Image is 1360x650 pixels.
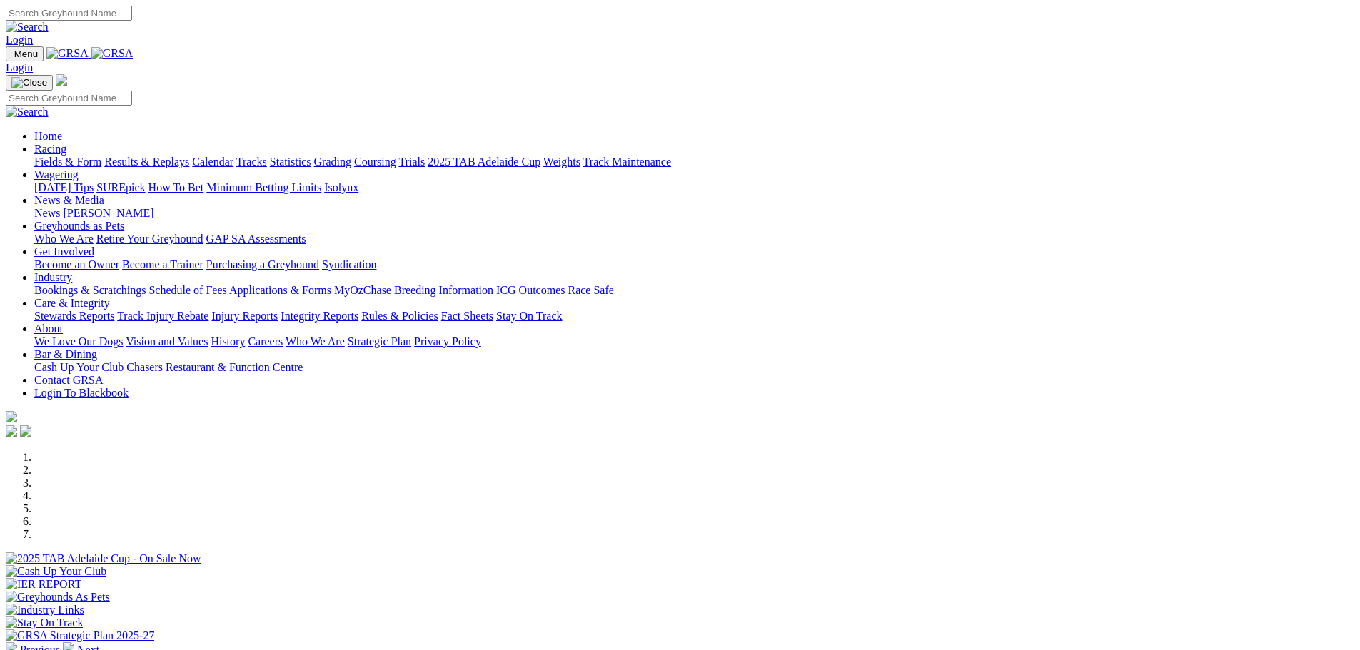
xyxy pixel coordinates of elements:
a: 2025 TAB Adelaide Cup [428,156,540,168]
a: Privacy Policy [414,335,481,347]
input: Search [6,6,132,21]
div: News & Media [34,207,1354,220]
a: Schedule of Fees [148,284,226,296]
a: Minimum Betting Limits [206,181,321,193]
a: Syndication [322,258,376,270]
a: How To Bet [148,181,204,193]
img: logo-grsa-white.png [6,411,17,422]
img: Greyhounds As Pets [6,591,110,604]
span: Menu [14,49,38,59]
input: Search [6,91,132,106]
a: Track Maintenance [583,156,671,168]
img: GRSA Strategic Plan 2025-27 [6,629,154,642]
a: Login To Blackbook [34,387,129,399]
a: Fields & Form [34,156,101,168]
a: Trials [398,156,425,168]
a: Race Safe [568,284,613,296]
a: Login [6,61,33,73]
a: Contact GRSA [34,374,103,386]
a: Stay On Track [496,310,562,322]
a: Who We Are [286,335,345,347]
img: GRSA [91,47,134,60]
a: Results & Replays [104,156,189,168]
a: Tracks [236,156,267,168]
a: SUREpick [96,181,145,193]
a: Get Involved [34,245,94,258]
a: Greyhounds as Pets [34,220,124,232]
a: Purchasing a Greyhound [206,258,319,270]
div: Greyhounds as Pets [34,233,1354,245]
button: Toggle navigation [6,75,53,91]
a: We Love Our Dogs [34,335,123,347]
a: Become a Trainer [122,258,203,270]
a: Industry [34,271,72,283]
a: Statistics [270,156,311,168]
button: Toggle navigation [6,46,44,61]
a: Track Injury Rebate [117,310,208,322]
a: Bookings & Scratchings [34,284,146,296]
a: MyOzChase [334,284,391,296]
a: Careers [248,335,283,347]
a: Bar & Dining [34,348,97,360]
div: Care & Integrity [34,310,1354,323]
img: Search [6,21,49,34]
a: Retire Your Greyhound [96,233,203,245]
div: Bar & Dining [34,361,1354,374]
a: About [34,323,63,335]
img: logo-grsa-white.png [56,74,67,86]
a: Who We Are [34,233,94,245]
a: Applications & Forms [229,284,331,296]
a: News [34,207,60,219]
a: Isolynx [324,181,358,193]
img: Stay On Track [6,616,83,629]
img: facebook.svg [6,425,17,437]
img: twitter.svg [20,425,31,437]
a: Integrity Reports [281,310,358,322]
a: Login [6,34,33,46]
a: Racing [34,143,66,155]
a: Injury Reports [211,310,278,322]
a: Strategic Plan [348,335,411,347]
div: Wagering [34,181,1354,194]
a: Coursing [354,156,396,168]
img: Close [11,77,47,88]
a: [DATE] Tips [34,181,94,193]
a: Stewards Reports [34,310,114,322]
a: Cash Up Your Club [34,361,124,373]
a: Become an Owner [34,258,119,270]
a: Weights [543,156,580,168]
div: Industry [34,284,1354,297]
a: Care & Integrity [34,297,110,309]
img: Cash Up Your Club [6,565,106,578]
a: History [211,335,245,347]
a: News & Media [34,194,104,206]
img: GRSA [46,47,89,60]
img: Industry Links [6,604,84,616]
a: Vision and Values [126,335,208,347]
img: IER REPORT [6,578,81,591]
a: Rules & Policies [361,310,438,322]
a: Fact Sheets [441,310,493,322]
a: Chasers Restaurant & Function Centre [126,361,303,373]
a: Wagering [34,168,79,181]
a: Grading [314,156,351,168]
a: Calendar [192,156,233,168]
img: Search [6,106,49,118]
a: GAP SA Assessments [206,233,306,245]
div: About [34,335,1354,348]
a: ICG Outcomes [496,284,565,296]
div: Get Involved [34,258,1354,271]
a: Home [34,130,62,142]
a: [PERSON_NAME] [63,207,153,219]
div: Racing [34,156,1354,168]
a: Breeding Information [394,284,493,296]
img: 2025 TAB Adelaide Cup - On Sale Now [6,552,201,565]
